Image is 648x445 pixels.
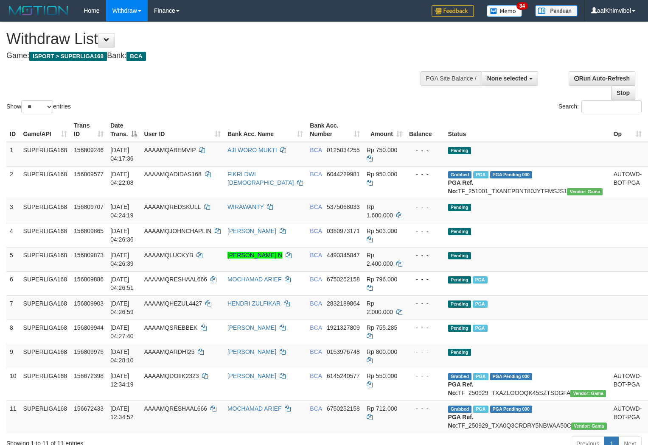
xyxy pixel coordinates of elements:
img: Feedback.jpg [432,5,474,17]
span: [DATE] 12:34:19 [110,373,134,388]
td: 2 [6,166,20,199]
span: 156809707 [74,203,104,210]
a: AJI WORO MUKTI [227,147,277,153]
span: [DATE] 04:28:10 [110,348,134,364]
td: SUPERLIGA168 [20,223,71,247]
b: PGA Ref. No: [448,179,474,195]
span: Rp 800.000 [367,348,397,355]
span: BCA [310,171,322,178]
td: 10 [6,368,20,400]
td: 5 [6,247,20,271]
span: Copy 6750252158 to clipboard [327,405,360,412]
span: 156809865 [74,228,104,234]
div: - - - [409,251,441,259]
b: PGA Ref. No: [448,381,474,396]
span: AAAAMQARDHI25 [144,348,194,355]
span: Copy 5375068033 to clipboard [327,203,360,210]
span: Rp 2.400.000 [367,252,393,267]
span: Marked by aafsoycanthlai [473,373,488,380]
th: Game/API: activate to sort column ascending [20,118,71,142]
span: 156809246 [74,147,104,153]
a: FIKRI DWI [DEMOGRAPHIC_DATA] [227,171,294,186]
div: PGA Site Balance / [421,71,482,86]
span: Marked by aafchoeunmanni [473,171,488,178]
span: AAAAMQHEZUL4427 [144,300,202,307]
span: BCA [310,373,322,379]
label: Search: [558,100,642,113]
span: BCA [310,228,322,234]
div: - - - [409,203,441,211]
img: panduan.png [535,5,578,17]
button: None selected [482,71,538,86]
td: SUPERLIGA168 [20,320,71,344]
span: PGA Pending [490,171,533,178]
th: Balance [406,118,445,142]
span: AAAAMQABEMVIP [144,147,196,153]
span: Marked by aafnonsreyleab [473,325,488,332]
div: - - - [409,404,441,413]
span: BCA [310,300,322,307]
div: - - - [409,227,441,235]
span: Marked by aafsoycanthlai [473,406,488,413]
th: Trans ID: activate to sort column ascending [70,118,107,142]
span: [DATE] 04:26:36 [110,228,134,243]
span: Pending [448,252,471,259]
td: TF_250929_TXAZLOOOQK45SZTSDGFA [445,368,610,400]
span: 156809886 [74,276,104,283]
th: Date Trans.: activate to sort column descending [107,118,140,142]
span: Rp 750.000 [367,147,397,153]
span: BCA [310,348,322,355]
div: - - - [409,146,441,154]
td: SUPERLIGA168 [20,368,71,400]
span: Rp 755.285 [367,324,397,331]
span: Pending [448,300,471,308]
div: - - - [409,170,441,178]
td: SUPERLIGA168 [20,166,71,199]
td: SUPERLIGA168 [20,199,71,223]
span: None selected [487,75,527,82]
span: 156809903 [74,300,104,307]
td: AUTOWD-BOT-PGA [610,166,645,199]
span: Pending [448,204,471,211]
span: Pending [448,276,471,284]
span: BCA [310,405,322,412]
span: Vendor URL: https://trx31.1velocity.biz [571,423,607,430]
th: Status [445,118,610,142]
span: 156809944 [74,324,104,331]
span: Rp 2.000.000 [367,300,393,315]
span: 156809577 [74,171,104,178]
a: [PERSON_NAME] [227,228,276,234]
span: ISPORT > SUPERLIGA168 [29,52,107,61]
span: Copy 0153976748 to clipboard [327,348,360,355]
td: SUPERLIGA168 [20,271,71,295]
a: [PERSON_NAME] N [227,252,282,259]
a: Stop [611,86,635,100]
span: BCA [310,276,322,283]
h1: Withdraw List [6,31,424,47]
span: BCA [310,252,322,259]
span: Rp 950.000 [367,171,397,178]
span: AAAAMQRESHAAL666 [144,405,207,412]
span: 34 [516,2,528,10]
a: MOCHAMAD ARIEF [227,276,282,283]
span: Rp 1.600.000 [367,203,393,219]
th: Amount: activate to sort column ascending [363,118,406,142]
span: Marked by aafnonsreyleab [473,276,488,284]
span: Grabbed [448,373,472,380]
th: Bank Acc. Number: activate to sort column ascending [306,118,363,142]
span: Pending [448,147,471,154]
td: AUTOWD-BOT-PGA [610,400,645,433]
td: 7 [6,295,20,320]
span: BCA [310,203,322,210]
span: Vendor URL: https://trx31.1velocity.biz [567,188,603,195]
b: PGA Ref. No: [448,414,474,429]
span: Rp 796.000 [367,276,397,283]
span: AAAAMQJOHNCHAPLIN [144,228,211,234]
span: Pending [448,228,471,235]
span: [DATE] 12:34:52 [110,405,134,420]
span: [DATE] 04:27:40 [110,324,134,339]
td: 11 [6,400,20,433]
a: [PERSON_NAME] [227,324,276,331]
span: [DATE] 04:17:36 [110,147,134,162]
span: 156672398 [74,373,104,379]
